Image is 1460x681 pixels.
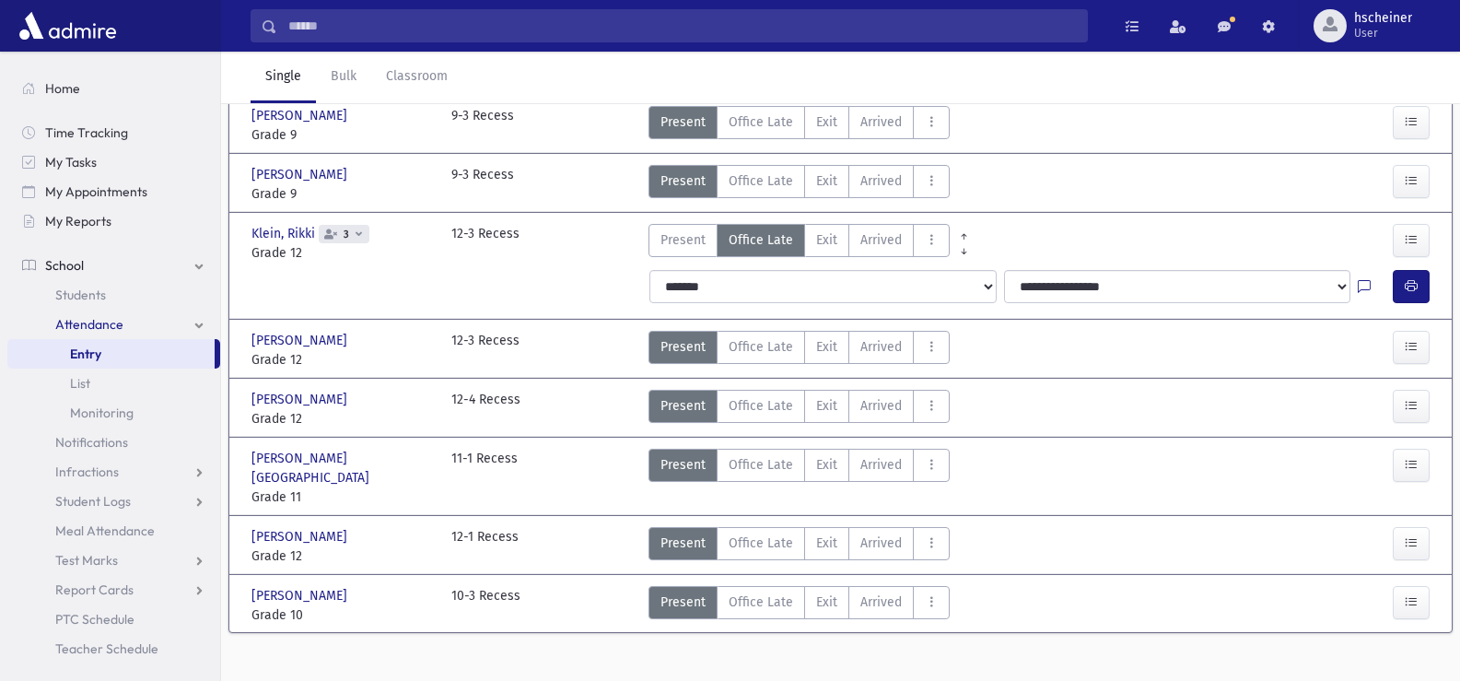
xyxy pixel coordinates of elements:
span: Office Late [729,593,793,612]
span: School [45,257,84,274]
span: Test Marks [55,552,118,569]
span: Grade 12 [251,409,433,429]
a: My Appointments [7,177,220,206]
span: Present [660,171,706,191]
span: [PERSON_NAME] [251,106,351,125]
span: 3 [340,229,353,241]
a: Bulk [316,52,371,103]
span: List [70,375,90,392]
span: Arrived [860,171,902,191]
span: hscheiner [1354,11,1412,26]
a: My Tasks [7,147,220,177]
div: 12-4 Recess [451,390,520,429]
div: 12-3 Recess [451,224,520,263]
a: Teacher Schedule [7,634,220,663]
span: Grade 11 [251,487,433,507]
a: Student Logs [7,487,220,516]
span: Arrived [860,230,902,250]
span: Office Late [729,171,793,191]
span: Office Late [729,112,793,132]
div: 10-3 Recess [451,586,520,625]
span: Grade 9 [251,125,433,145]
div: AttTypes [648,331,950,370]
span: Present [660,593,706,612]
span: [PERSON_NAME] [251,165,351,184]
span: Grade 12 [251,350,433,370]
div: AttTypes [648,527,950,566]
a: Attendance [7,310,220,339]
a: My Reports [7,206,220,236]
a: School [7,251,220,280]
span: Grade 10 [251,605,433,625]
span: Arrived [860,593,902,612]
span: [PERSON_NAME][GEOGRAPHIC_DATA] [251,449,433,487]
span: User [1354,26,1412,41]
span: Office Late [729,534,793,553]
span: Office Late [729,230,793,250]
div: 9-3 Recess [451,165,514,204]
span: [PERSON_NAME] [251,586,351,605]
span: Grade 12 [251,243,433,263]
span: Exit [816,396,837,416]
span: Entry [70,346,101,362]
span: My Appointments [45,183,147,200]
span: [PERSON_NAME] [251,527,351,546]
span: Grade 9 [251,184,433,204]
span: [PERSON_NAME] [251,331,351,350]
a: Students [7,280,220,310]
div: 12-1 Recess [451,527,519,566]
span: Students [55,287,106,303]
div: AttTypes [648,390,950,429]
span: Attendance [55,316,123,333]
div: AttTypes [648,165,950,204]
span: PTC Schedule [55,611,134,628]
span: Arrived [860,455,902,475]
span: Monitoring [70,405,134,421]
span: Exit [816,534,837,553]
span: Home [45,80,80,97]
span: Report Cards [55,581,134,598]
span: [PERSON_NAME] [251,390,351,409]
span: Student Logs [55,493,131,510]
span: Exit [816,230,837,250]
a: Entry [7,339,215,369]
span: Present [660,455,706,475]
span: My Reports [45,213,111,229]
span: Office Late [729,455,793,475]
span: Present [660,396,706,416]
a: Time Tracking [7,118,220,147]
a: Classroom [371,52,462,103]
a: Test Marks [7,546,220,575]
span: Present [660,534,706,553]
span: Present [660,230,706,250]
a: Infractions [7,457,220,487]
span: Exit [816,455,837,475]
span: Exit [816,337,837,357]
a: Monitoring [7,398,220,428]
span: Office Late [729,337,793,357]
a: Home [7,74,220,103]
span: Office Late [729,396,793,416]
input: Search [277,9,1087,42]
div: AttTypes [648,449,950,507]
span: Grade 12 [251,546,433,566]
a: PTC Schedule [7,605,220,634]
div: AttTypes [648,106,950,145]
a: Single [251,52,316,103]
span: Klein, Rikki [251,224,319,243]
span: Exit [816,112,837,132]
div: 12-3 Recess [451,331,520,370]
a: List [7,369,220,398]
span: Time Tracking [45,124,128,141]
span: Exit [816,593,837,612]
a: Meal Attendance [7,516,220,546]
span: Notifications [55,434,128,451]
span: Arrived [860,337,902,357]
div: AttTypes [648,586,950,625]
a: Report Cards [7,575,220,605]
div: AttTypes [648,224,950,263]
img: AdmirePro [15,7,121,44]
div: 9-3 Recess [451,106,514,145]
span: Infractions [55,464,119,480]
div: 11-1 Recess [451,449,518,507]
